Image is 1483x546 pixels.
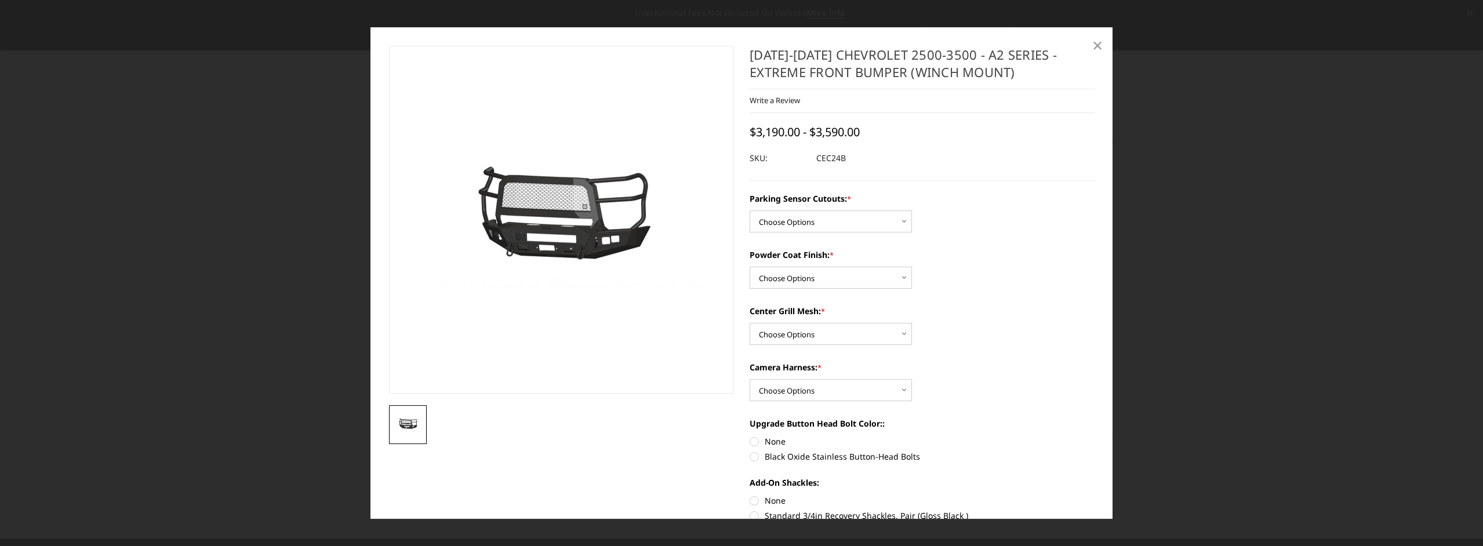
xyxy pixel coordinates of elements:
[750,450,1095,463] label: Black Oxide Stainless Button-Head Bolts
[750,495,1095,507] label: None
[750,305,1095,318] label: Center Grill Mesh:
[750,418,1095,430] label: Upgrade Button Head Bolt Color::
[750,509,1095,522] label: Standard 3/4in Recovery Shackles, Pair (Gloss Black )
[750,193,1095,205] label: Parking Sensor Cutouts:
[1088,36,1107,54] a: Close
[750,46,1095,89] h1: [DATE]-[DATE] Chevrolet 2500-3500 - A2 Series - Extreme Front Bumper (winch mount)
[750,477,1095,489] label: Add-On Shackles:
[750,148,808,169] dt: SKU:
[1425,490,1483,546] iframe: Chat Widget
[389,46,734,394] a: 2024-2025 Chevrolet 2500-3500 - A2 Series - Extreme Front Bumper (winch mount)
[392,417,424,432] img: 2024-2025 Chevrolet 2500-3500 - A2 Series - Extreme Front Bumper (winch mount)
[1092,32,1103,57] span: ×
[750,436,1095,448] label: None
[750,125,860,140] span: $3,190.00 - $3,590.00
[750,362,1095,374] label: Camera Harness:
[750,95,800,105] a: Write a Review
[750,249,1095,261] label: Powder Coat Finish:
[816,148,846,169] dd: CEC24B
